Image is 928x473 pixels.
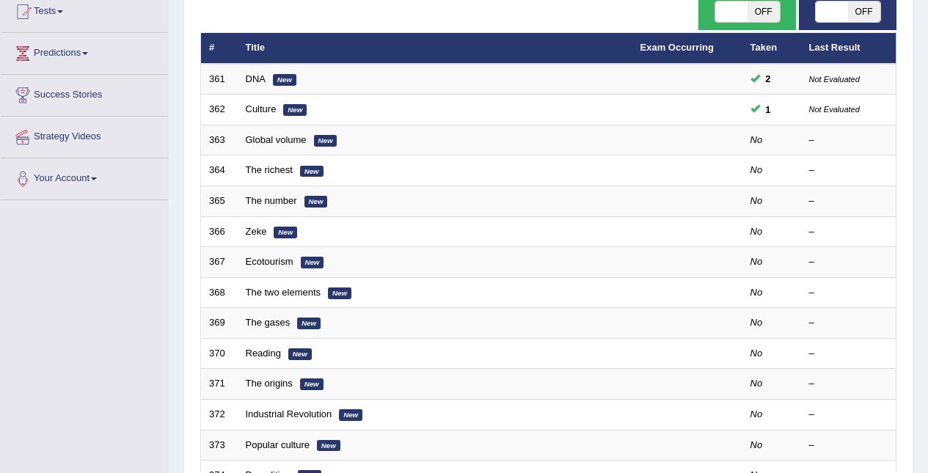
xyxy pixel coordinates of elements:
a: Predictions [1,33,168,70]
span: OFF [748,1,780,22]
div: – [809,164,888,177]
em: No [750,317,763,328]
em: New [273,74,296,86]
a: Culture [246,103,277,114]
a: Ecotourism [246,256,293,267]
td: 361 [201,64,238,95]
td: 365 [201,186,238,217]
td: 370 [201,338,238,369]
td: 362 [201,95,238,125]
small: Not Evaluated [809,75,860,84]
em: New [328,287,351,299]
small: Not Evaluated [809,105,860,114]
div: – [809,255,888,269]
a: The origins [246,378,293,389]
td: 371 [201,369,238,400]
div: – [809,225,888,239]
em: No [750,348,763,359]
em: New [317,440,340,452]
a: The richest [246,164,293,175]
th: Last Result [801,33,896,64]
a: The number [246,195,297,206]
em: New [300,378,324,390]
th: # [201,33,238,64]
a: DNA [246,73,266,84]
div: – [809,316,888,330]
em: No [750,134,763,145]
em: New [288,348,312,360]
em: No [750,164,763,175]
a: Zeke [246,226,267,237]
div: – [809,286,888,300]
a: The gases [246,317,291,328]
div: – [809,439,888,452]
a: Industrial Revolution [246,408,332,419]
a: Popular culture [246,439,310,450]
td: 363 [201,125,238,155]
em: No [750,195,763,206]
td: 366 [201,216,238,247]
a: Exam Occurring [640,42,714,53]
td: 369 [201,308,238,339]
div: – [809,133,888,147]
div: – [809,377,888,391]
span: You can still take this question [760,71,777,87]
em: New [314,135,337,147]
td: 372 [201,399,238,430]
td: 364 [201,155,238,186]
em: No [750,439,763,450]
em: New [274,227,297,238]
th: Title [238,33,632,64]
a: Strategy Videos [1,117,168,153]
a: Reading [246,348,281,359]
a: The two elements [246,287,321,298]
div: – [809,194,888,208]
em: New [339,409,362,421]
a: Your Account [1,158,168,195]
em: No [750,378,763,389]
th: Taken [742,33,801,64]
em: New [300,166,324,177]
em: New [283,104,307,116]
div: – [809,408,888,422]
span: You can still take this question [760,102,777,117]
td: 368 [201,277,238,308]
td: 373 [201,430,238,461]
em: New [301,257,324,268]
em: No [750,287,763,298]
em: No [750,256,763,267]
em: New [297,318,321,329]
a: Success Stories [1,75,168,111]
div: – [809,347,888,361]
em: New [304,196,328,208]
em: No [750,408,763,419]
td: 367 [201,247,238,278]
span: OFF [848,1,880,22]
a: Global volume [246,134,307,145]
em: No [750,226,763,237]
